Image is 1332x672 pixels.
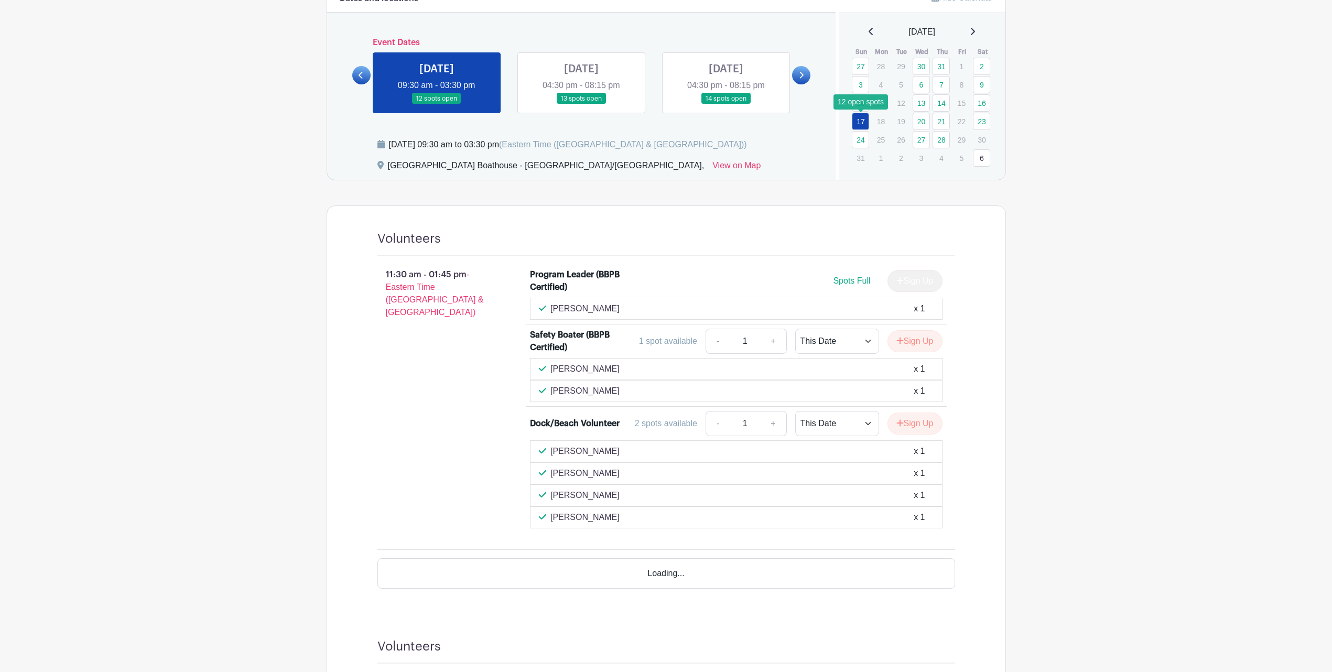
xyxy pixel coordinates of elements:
[953,95,970,111] p: 15
[852,76,869,93] a: 3
[851,47,872,57] th: Sun
[530,268,621,294] div: Program Leader (BBPB Certified)
[913,58,930,75] a: 30
[913,94,930,112] a: 13
[933,94,950,112] a: 14
[914,489,925,502] div: x 1
[933,58,950,75] a: 31
[972,47,993,57] th: Sat
[973,58,990,75] a: 2
[760,411,786,436] a: +
[914,467,925,480] div: x 1
[833,94,888,110] div: 12 open spots
[912,47,933,57] th: Wed
[973,132,990,148] p: 30
[852,58,869,75] a: 27
[706,411,730,436] a: -
[371,38,793,48] h6: Event Dates
[872,113,890,129] p: 18
[377,558,955,589] div: Loading...
[361,264,514,323] p: 11:30 am - 01:45 pm
[933,113,950,130] a: 21
[892,47,912,57] th: Tue
[712,159,761,176] a: View on Map
[852,150,869,166] p: 31
[914,445,925,458] div: x 1
[872,132,890,148] p: 25
[953,113,970,129] p: 22
[550,445,620,458] p: [PERSON_NAME]
[388,159,705,176] div: [GEOGRAPHIC_DATA] Boathouse - [GEOGRAPHIC_DATA]/[GEOGRAPHIC_DATA],
[377,639,441,654] h4: Volunteers
[833,276,870,285] span: Spots Full
[530,417,620,430] div: Dock/Beach Volunteer
[872,77,890,93] p: 4
[892,95,909,111] p: 12
[499,140,747,149] span: (Eastern Time ([GEOGRAPHIC_DATA] & [GEOGRAPHIC_DATA]))
[386,270,484,317] span: - Eastern Time ([GEOGRAPHIC_DATA] & [GEOGRAPHIC_DATA])
[892,113,909,129] p: 19
[914,363,925,375] div: x 1
[872,58,890,74] p: 28
[953,132,970,148] p: 29
[913,150,930,166] p: 3
[892,77,909,93] p: 5
[892,58,909,74] p: 29
[933,131,950,148] a: 28
[852,131,869,148] a: 24
[913,131,930,148] a: 27
[953,150,970,166] p: 5
[973,149,990,167] a: 6
[914,302,925,315] div: x 1
[973,76,990,93] a: 9
[914,385,925,397] div: x 1
[892,150,909,166] p: 2
[852,113,869,130] a: 17
[952,47,973,57] th: Fri
[550,302,620,315] p: [PERSON_NAME]
[389,138,747,151] div: [DATE] 09:30 am to 03:30 pm
[550,363,620,375] p: [PERSON_NAME]
[909,26,935,38] span: [DATE]
[933,76,950,93] a: 7
[872,47,892,57] th: Mon
[530,329,621,354] div: Safety Boater (BBPB Certified)
[913,76,930,93] a: 6
[887,330,943,352] button: Sign Up
[892,132,909,148] p: 26
[933,150,950,166] p: 4
[953,77,970,93] p: 8
[760,329,786,354] a: +
[932,47,952,57] th: Thu
[887,413,943,435] button: Sign Up
[377,231,441,246] h4: Volunteers
[550,467,620,480] p: [PERSON_NAME]
[973,94,990,112] a: 16
[706,329,730,354] a: -
[953,58,970,74] p: 1
[973,113,990,130] a: 23
[872,150,890,166] p: 1
[635,417,697,430] div: 2 spots available
[550,489,620,502] p: [PERSON_NAME]
[913,113,930,130] a: 20
[550,385,620,397] p: [PERSON_NAME]
[914,511,925,524] div: x 1
[550,511,620,524] p: [PERSON_NAME]
[639,335,697,348] div: 1 spot available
